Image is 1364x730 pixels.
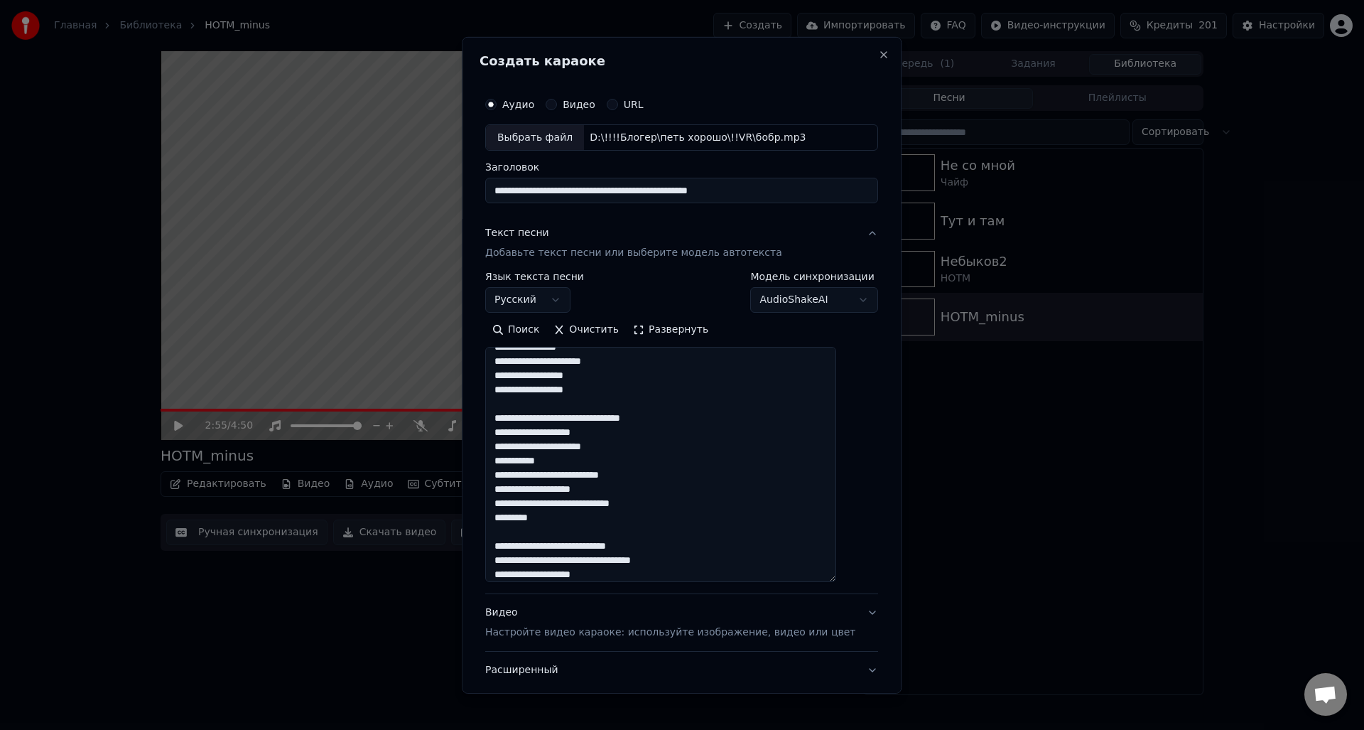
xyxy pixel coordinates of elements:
[485,246,782,260] p: Добавьте текст песни или выберите модель автотекста
[485,626,855,640] p: Настройте видео караоке: используйте изображение, видео или цвет
[485,272,878,594] div: Текст песниДобавьте текст песни или выберите модель автотекста
[584,130,811,144] div: D:\!!!!Блогер\петь хорошо\!!VR\бобр.mp3
[485,215,878,272] button: Текст песниДобавьте текст песни или выберите модель автотекста
[486,124,584,150] div: Выбрать файл
[485,606,855,640] div: Видео
[485,272,584,281] label: Язык текста песни
[485,318,546,341] button: Поиск
[751,272,879,281] label: Модель синхронизации
[563,99,595,109] label: Видео
[626,318,715,341] button: Развернуть
[624,99,644,109] label: URL
[502,99,534,109] label: Аудио
[485,594,878,651] button: ВидеоНастройте видео караоке: используйте изображение, видео или цвет
[485,226,549,240] div: Текст песни
[480,54,884,67] h2: Создать караоке
[547,318,627,341] button: Очистить
[485,652,878,689] button: Расширенный
[485,162,878,172] label: Заголовок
